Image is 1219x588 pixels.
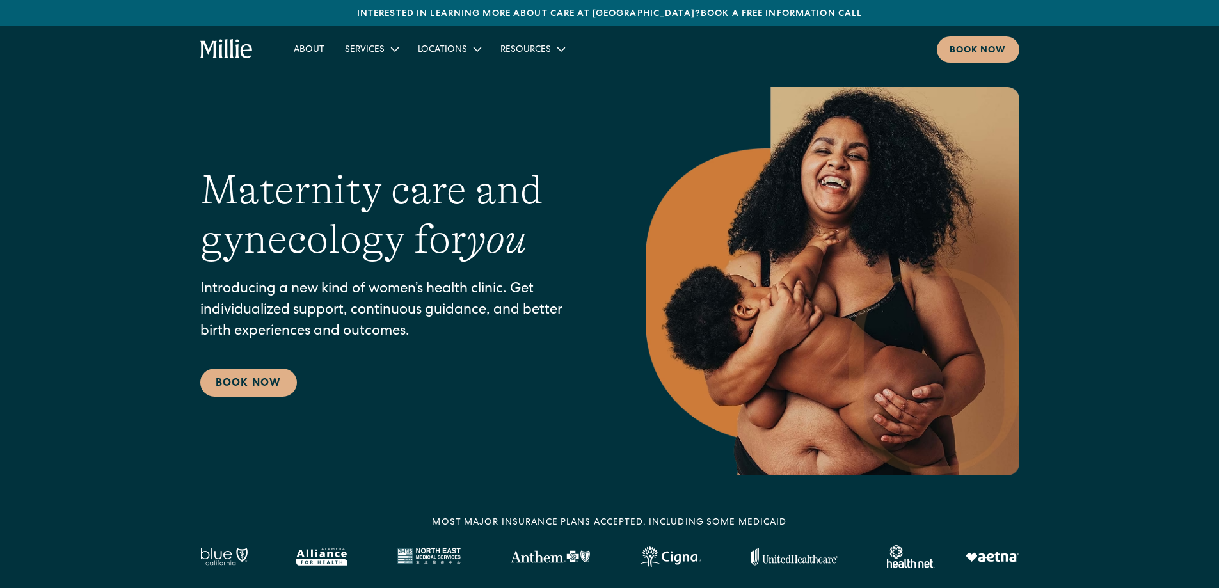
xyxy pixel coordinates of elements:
[296,548,347,566] img: Alameda Alliance logo
[408,38,490,60] div: Locations
[200,548,248,566] img: Blue California logo
[283,38,335,60] a: About
[646,87,1019,475] img: Smiling mother with her baby in arms, celebrating body positivity and the nurturing bond of postp...
[345,44,385,57] div: Services
[490,38,574,60] div: Resources
[966,552,1019,562] img: Aetna logo
[200,280,594,343] p: Introducing a new kind of women’s health clinic. Get individualized support, continuous guidance,...
[639,546,701,567] img: Cigna logo
[937,36,1019,63] a: Book now
[418,44,467,57] div: Locations
[397,548,461,566] img: North East Medical Services logo
[701,10,862,19] a: Book a free information call
[500,44,551,57] div: Resources
[887,545,935,568] img: Healthnet logo
[200,369,297,397] a: Book Now
[200,166,594,264] h1: Maternity care and gynecology for
[432,516,786,530] div: MOST MAJOR INSURANCE PLANS ACCEPTED, INCLUDING some MEDICAID
[335,38,408,60] div: Services
[751,548,838,566] img: United Healthcare logo
[466,216,527,262] em: you
[200,39,253,60] a: home
[950,44,1007,58] div: Book now
[510,550,590,563] img: Anthem Logo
